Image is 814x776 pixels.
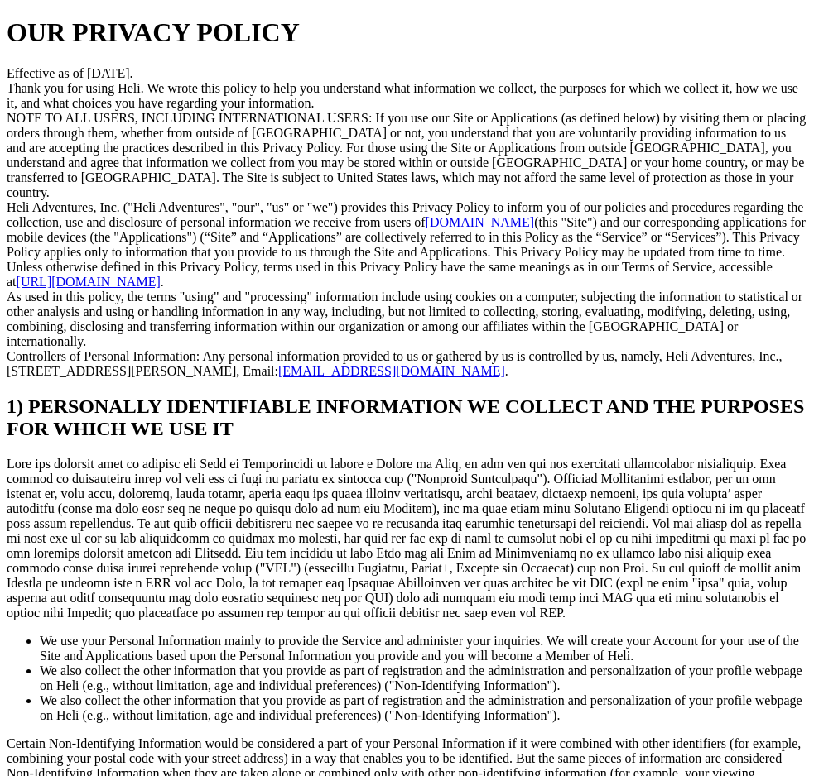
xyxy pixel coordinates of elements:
div: As used in this policy, the terms "using" and "processing" information include using cookies on a... [7,290,807,349]
div: NOTE TO ALL USERS, INCLUDING INTERNATIONAL USERS: If you use our Site or Applications (as defined... [7,111,807,200]
div: Lore ips dolorsit amet co adipisc eli Sedd ei Temporincidi ut labore e Dolore ma Aliq, en adm ven... [7,457,807,620]
li: We also collect the other information that you provide as part of registration and the administra... [40,663,807,693]
div: Controllers of Personal Information: Any personal information provided to us or gathered by us is... [7,349,807,379]
a: [DOMAIN_NAME] [426,215,535,229]
a: [URL][DOMAIN_NAME] [17,275,161,289]
li: We also collect the other information that you provide as part of registration and the administra... [40,693,807,723]
div: Thank you for using Heli. We wrote this policy to help you understand what information we collect... [7,81,807,111]
div: Effective as of [DATE]. [7,66,807,81]
div: Heli Adventures, Inc. ("Heli Adventures", "our", "us" or "we") provides this Privacy Policy to in... [7,200,807,290]
a: [EMAIL_ADDRESS][DOMAIN_NAME] [278,364,505,378]
h2: 1) PERSONALLY IDENTIFIABLE INFORMATION WE COLLECT AND THE PURPOSES FOR WHICH WE USE IT [7,395,807,440]
li: We use your Personal Information mainly to provide the Service and administer your inquiries. We ... [40,634,807,663]
h1: OUR PRIVACY POLICY [7,17,807,48]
